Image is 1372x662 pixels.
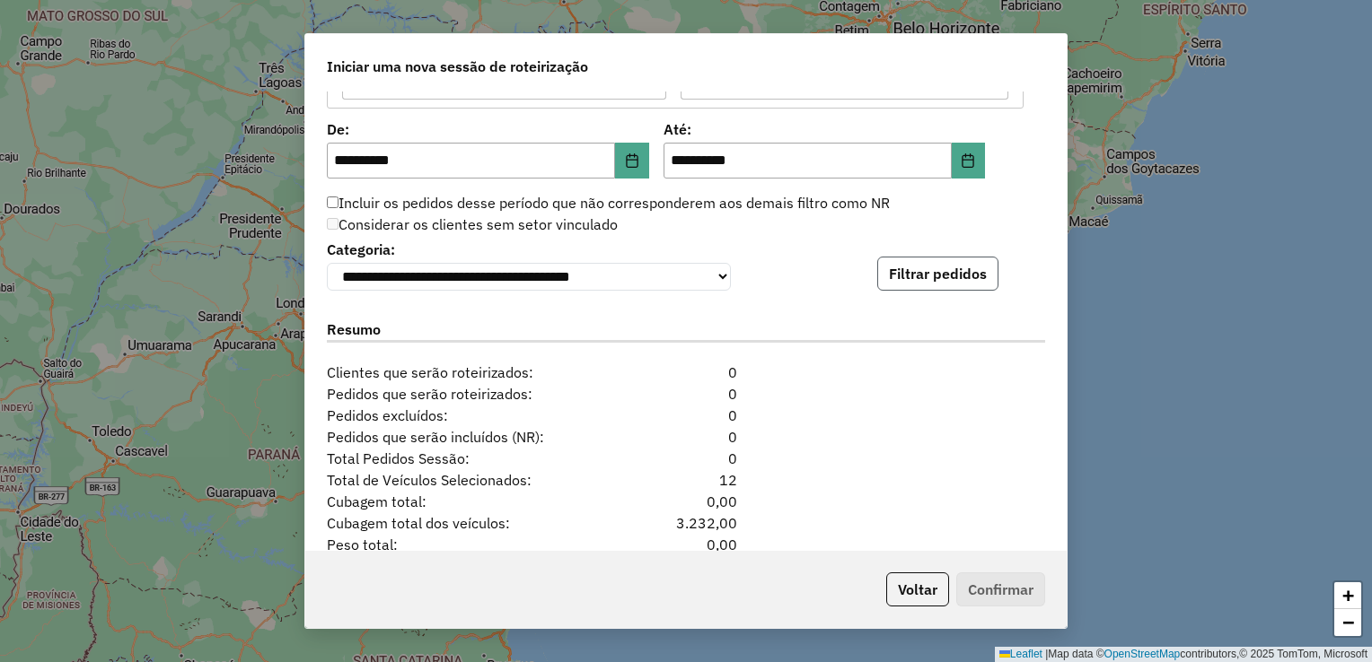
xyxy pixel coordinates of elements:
span: Clientes que serão roteirizados: [316,361,624,383]
label: Considerar os clientes sem setor vinculado [327,213,618,235]
button: Choose Date [615,143,649,179]
input: Considerar os clientes sem setor vinculado [327,218,339,230]
label: Incluir os pedidos desse período que não corresponderem aos demais filtro como NR [327,192,890,213]
a: OpenStreetMap [1104,648,1181,660]
div: 0 [624,405,747,426]
a: Zoom in [1334,582,1361,609]
span: Pedidos excluídos: [316,405,624,426]
button: Filtrar pedidos [877,257,998,291]
div: Map data © contributors,© 2025 TomTom, Microsoft [995,647,1372,662]
div: 0 [624,448,747,469]
div: 0 [624,383,747,405]
span: Peso total: [316,534,624,555]
button: Voltar [886,572,949,606]
div: 12 [624,469,747,491]
span: + [1342,584,1354,606]
span: Cubagem total dos veículos: [316,512,624,534]
span: | [1045,648,1048,660]
span: Cubagem total: [316,491,624,512]
div: 0 [624,426,747,448]
label: Resumo [327,318,1045,343]
span: Total de Veículos Selecionados: [316,469,624,491]
div: 0,00 [624,534,747,555]
label: Categoria: [327,239,731,260]
button: Choose Date [952,143,986,179]
label: De: [327,118,649,140]
span: − [1342,611,1354,633]
label: Até: [664,118,986,140]
span: Pedidos que serão incluídos (NR): [316,426,624,448]
a: Zoom out [1334,609,1361,636]
div: 3.232,00 [624,512,747,534]
span: Iniciar uma nova sessão de roteirização [327,56,588,77]
input: Incluir os pedidos desse período que não corresponderem aos demais filtro como NR [327,196,339,208]
div: 0 [624,361,747,383]
div: 0,00 [624,491,747,512]
span: Pedidos que serão roteirizados: [316,383,624,405]
span: Total Pedidos Sessão: [316,448,624,469]
a: Leaflet [999,648,1042,660]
